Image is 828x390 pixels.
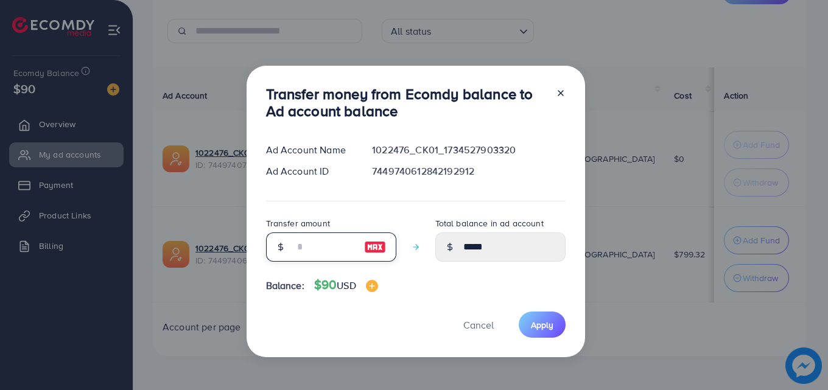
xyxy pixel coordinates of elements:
[531,319,553,331] span: Apply
[266,217,330,229] label: Transfer amount
[366,280,378,292] img: image
[362,164,575,178] div: 7449740612842192912
[266,85,546,120] h3: Transfer money from Ecomdy balance to Ad account balance
[266,279,304,293] span: Balance:
[256,164,363,178] div: Ad Account ID
[448,312,509,338] button: Cancel
[463,318,494,332] span: Cancel
[314,277,378,293] h4: $90
[364,240,386,254] img: image
[362,143,575,157] div: 1022476_CK01_1734527903320
[435,217,544,229] label: Total balance in ad account
[519,312,566,338] button: Apply
[337,279,356,292] span: USD
[256,143,363,157] div: Ad Account Name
